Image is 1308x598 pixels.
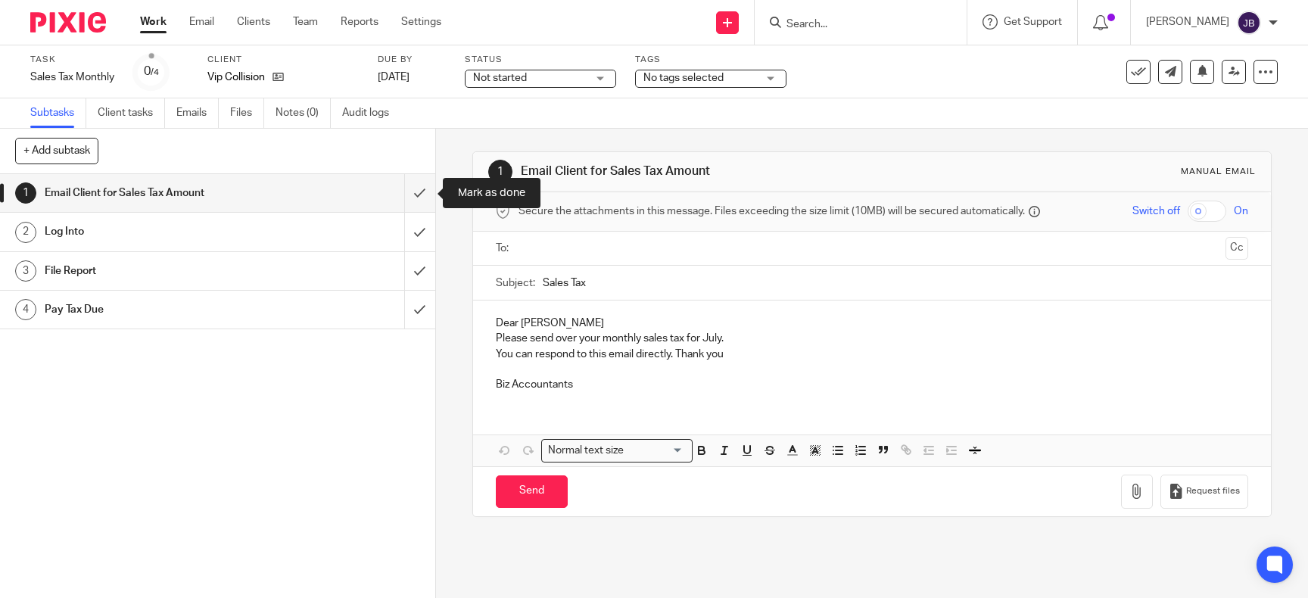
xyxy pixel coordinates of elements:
button: Cc [1225,237,1248,260]
label: Task [30,54,114,66]
img: svg%3E [1237,11,1261,35]
div: 0 [144,63,159,80]
p: Vip Collision [207,70,265,85]
a: Subtasks [30,98,86,128]
input: Search [785,18,921,32]
a: Settings [401,14,441,30]
label: Subject: [496,276,535,291]
img: Pixie [30,12,106,33]
div: 1 [488,160,512,184]
a: Audit logs [342,98,400,128]
span: Request files [1186,485,1240,497]
a: Work [140,14,167,30]
span: No tags selected [643,73,724,83]
button: + Add subtask [15,138,98,164]
p: [PERSON_NAME] [1146,14,1229,30]
span: On [1234,204,1248,219]
label: Status [465,54,616,66]
div: Manual email [1181,166,1256,178]
a: Files [230,98,264,128]
a: Client tasks [98,98,165,128]
span: Switch off [1132,204,1180,219]
div: 1 [15,182,36,204]
span: Get Support [1004,17,1062,27]
h1: Pay Tax Due [45,298,275,321]
label: Tags [635,54,786,66]
label: Client [207,54,359,66]
a: Reports [341,14,378,30]
a: Team [293,14,318,30]
div: 4 [15,299,36,320]
p: You can respond to this email directly. Thank you [496,347,1248,362]
small: /4 [151,68,159,76]
span: Not started [473,73,527,83]
div: 3 [15,260,36,282]
label: Due by [378,54,446,66]
span: Normal text size [545,443,628,459]
p: Biz Accountants [496,377,1248,392]
p: Please send over your monthly sales tax for July. [496,331,1248,346]
span: [DATE] [378,72,410,83]
div: Sales Tax Monthly [30,70,114,85]
a: Email [189,14,214,30]
input: Send [496,475,568,508]
h1: File Report [45,260,275,282]
a: Emails [176,98,219,128]
h1: Log Into [45,220,275,243]
button: Request files [1160,475,1248,509]
label: To: [496,241,512,256]
div: Search for option [541,439,693,463]
span: Secure the attachments in this message. Files exceeding the size limit (10MB) will be secured aut... [519,204,1025,219]
input: Search for option [629,443,684,459]
a: Notes (0) [276,98,331,128]
h1: Email Client for Sales Tax Amount [45,182,275,204]
p: Dear [PERSON_NAME] [496,316,1248,331]
div: 2 [15,222,36,243]
a: Clients [237,14,270,30]
h1: Email Client for Sales Tax Amount [521,164,905,179]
